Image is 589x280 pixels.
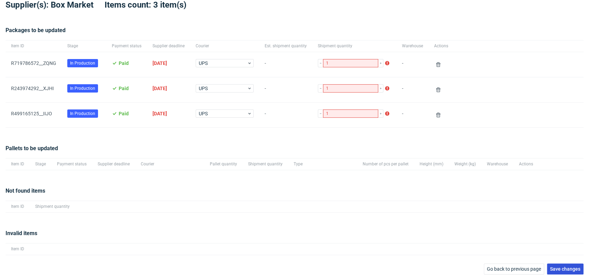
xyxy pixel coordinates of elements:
span: Paid [119,111,129,116]
span: Courier [196,43,254,49]
span: Pallet quantity [210,161,237,167]
span: Supplier deadline [98,161,130,167]
span: Item ID [11,43,56,49]
span: Paid [119,86,129,91]
span: UPS [199,60,247,67]
span: In Production [70,110,95,117]
button: Go back to previous page [484,263,544,274]
span: Warehouse [402,43,423,49]
span: Weight (kg) [454,161,476,167]
div: Pallets to be updated [6,144,583,158]
span: - [402,111,423,119]
span: Height (mm) [420,161,443,167]
span: Payment status [112,43,141,49]
span: Paid [119,60,129,66]
span: Item ID [11,161,24,167]
span: - [265,60,307,69]
span: - [402,86,423,94]
span: Item ID [11,204,24,210]
div: Packages to be updated [6,26,583,40]
button: Save changes [547,263,583,274]
span: - [265,86,307,94]
span: Type [294,161,352,167]
span: - [265,111,307,119]
span: Number of pcs per pallet [363,161,409,167]
span: Go back to previous page [487,267,541,271]
a: R499165125__IIJO [11,111,52,116]
a: R719786572__ZQNG [11,60,56,66]
span: - [402,60,423,69]
span: Shipment quantity [35,204,70,210]
span: Shipment quantity [248,161,283,167]
span: [DATE] [153,86,167,91]
span: [DATE] [153,60,167,66]
span: Stage [67,43,101,49]
span: In Production [70,60,95,66]
div: Not found items [6,187,583,201]
a: R243974292__XJHI [11,86,54,91]
span: Courier [141,161,199,167]
span: UPS [199,85,247,92]
span: Supplier deadline [153,43,185,49]
span: [DATE] [153,111,167,116]
span: Item ID [11,246,24,252]
span: Est. shipment quantity [265,43,307,49]
span: Shipment quantity [318,43,391,49]
span: Actions [434,43,448,49]
span: Save changes [550,267,580,271]
span: Stage [35,161,46,167]
span: In Production [70,85,95,91]
span: Payment status [57,161,87,167]
div: Invalid items [6,229,583,243]
span: UPS [199,110,247,117]
span: Warehouse [487,161,508,167]
span: Actions [519,161,533,167]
